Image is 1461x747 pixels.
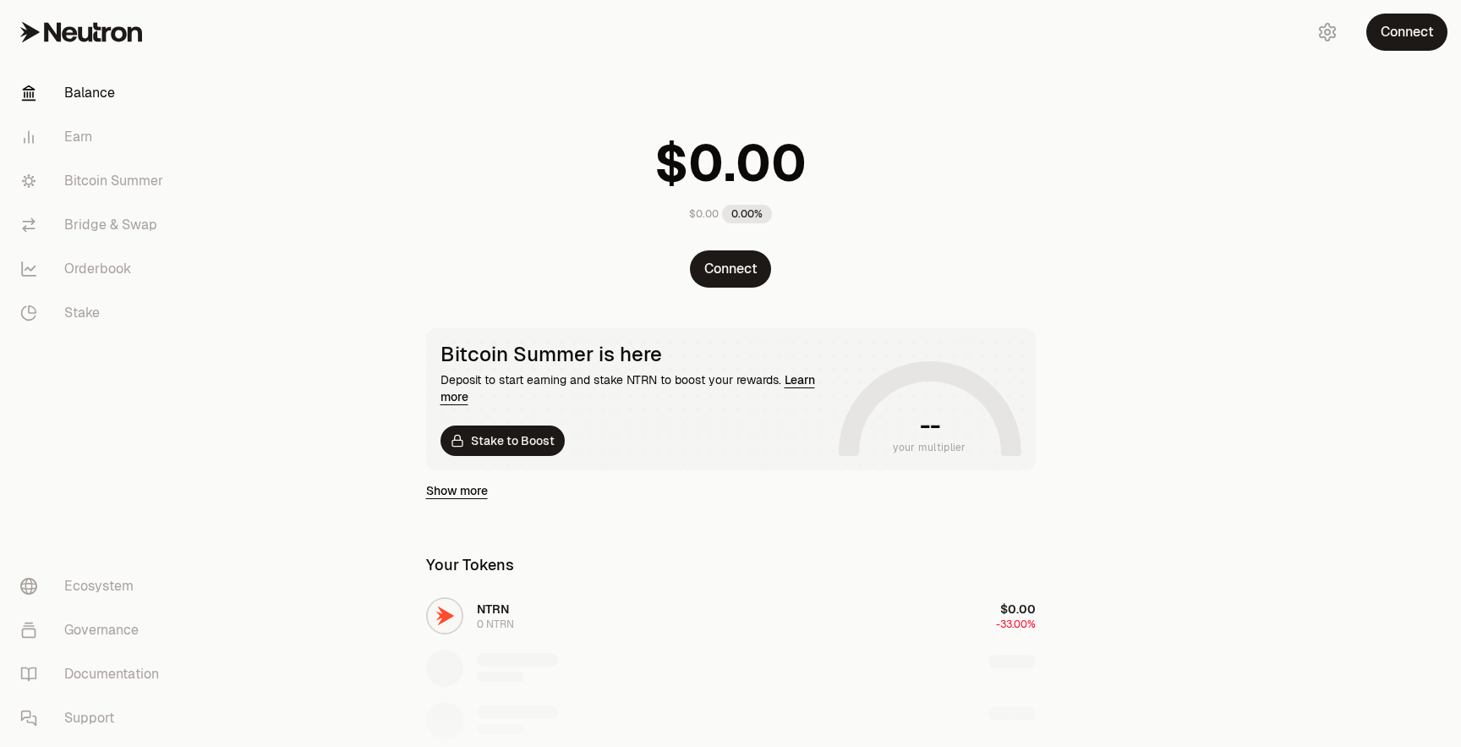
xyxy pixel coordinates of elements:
a: Balance [7,71,183,115]
a: Ecosystem [7,564,183,608]
a: Stake to Boost [440,426,565,456]
h1: -- [920,412,939,439]
button: Connect [690,250,771,288]
a: Bridge & Swap [7,203,183,247]
div: Your Tokens [426,553,514,577]
a: Stake [7,291,183,335]
div: Deposit to start earning and stake NTRN to boost your rewards. [440,371,832,405]
a: Show more [426,482,488,499]
a: Governance [7,608,183,652]
div: $0.00 [689,207,719,221]
button: Connect [1366,14,1447,51]
a: Orderbook [7,247,183,291]
a: Bitcoin Summer [7,159,183,203]
a: Support [7,696,183,740]
div: Bitcoin Summer is here [440,343,832,366]
a: Earn [7,115,183,159]
span: your multiplier [893,439,966,456]
a: Documentation [7,652,183,696]
div: 0.00% [722,205,772,223]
